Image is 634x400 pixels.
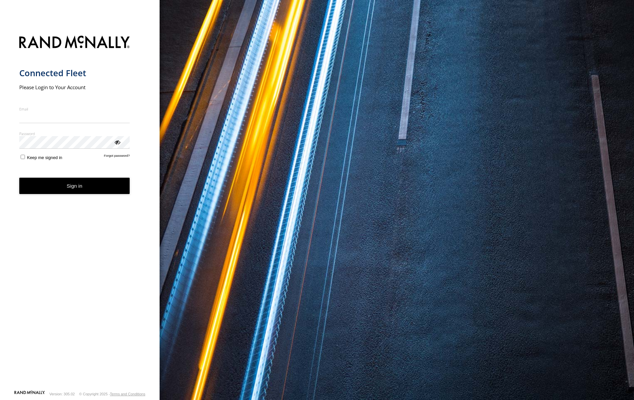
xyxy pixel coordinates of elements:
img: Rand McNally [19,34,130,51]
div: © Copyright 2025 - [79,392,145,396]
div: ViewPassword [114,138,120,145]
form: main [19,32,141,390]
label: Email [19,106,130,111]
h1: Connected Fleet [19,68,130,79]
span: Keep me signed in [27,155,62,160]
button: Sign in [19,178,130,194]
div: Version: 305.02 [50,392,75,396]
a: Terms and Conditions [110,392,145,396]
a: Forgot password? [104,154,130,160]
h2: Please Login to Your Account [19,84,130,91]
a: Visit our Website [14,391,45,397]
label: Password [19,131,130,136]
input: Keep me signed in [21,155,25,159]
